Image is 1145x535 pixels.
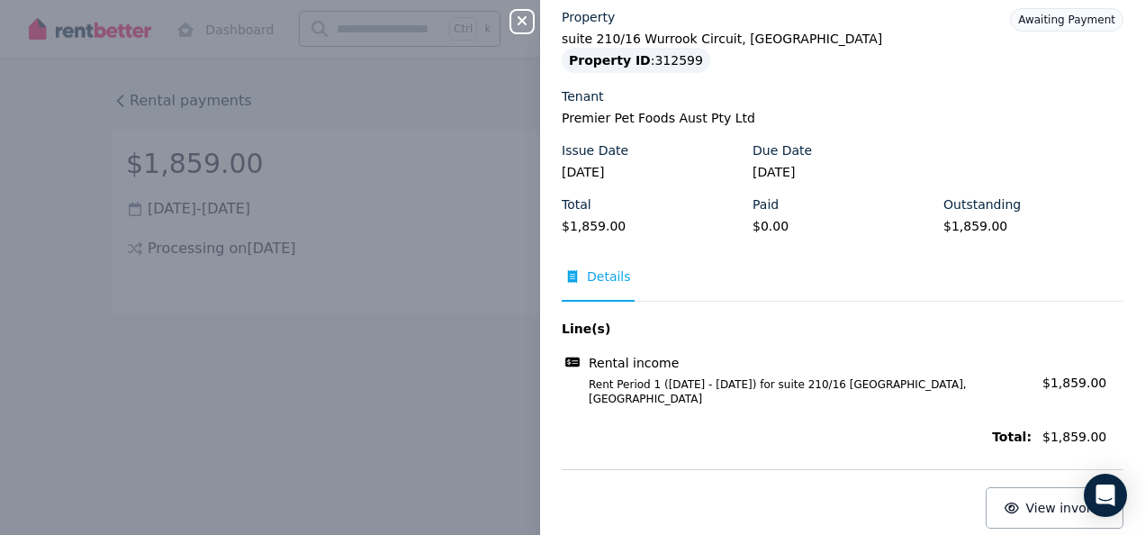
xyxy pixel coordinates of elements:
label: Total [562,195,591,213]
span: Total: [562,428,1032,446]
legend: [DATE] [562,163,742,181]
span: Property ID [569,51,651,69]
legend: $1,859.00 [562,217,742,235]
label: Tenant [562,87,604,105]
legend: $1,859.00 [943,217,1123,235]
div: Open Intercom Messenger [1084,474,1127,517]
span: Details [587,267,631,286]
span: Rental income [589,354,679,372]
legend: $0.00 [753,217,933,235]
label: Outstanding [943,195,1021,213]
label: Paid [753,195,779,213]
label: Issue Date [562,141,628,159]
button: View invoice [986,487,1123,529]
legend: [DATE] [753,163,933,181]
legend: Premier Pet Foods Aust Pty Ltd [562,109,1123,127]
span: $1,859.00 [1042,428,1123,446]
div: : 312599 [562,48,710,73]
span: View invoice [1026,501,1105,515]
legend: suite 210/16 Wurrook Circuit, [GEOGRAPHIC_DATA] [562,30,1123,48]
span: Line(s) [562,320,1032,338]
span: $1,859.00 [1042,376,1106,390]
span: Rent Period 1 ([DATE] - [DATE]) for suite 210/16 [GEOGRAPHIC_DATA], [GEOGRAPHIC_DATA] [567,377,1032,406]
nav: Tabs [562,267,1123,302]
label: Due Date [753,141,812,159]
label: Property [562,8,615,26]
span: Awaiting Payment [1018,14,1115,26]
